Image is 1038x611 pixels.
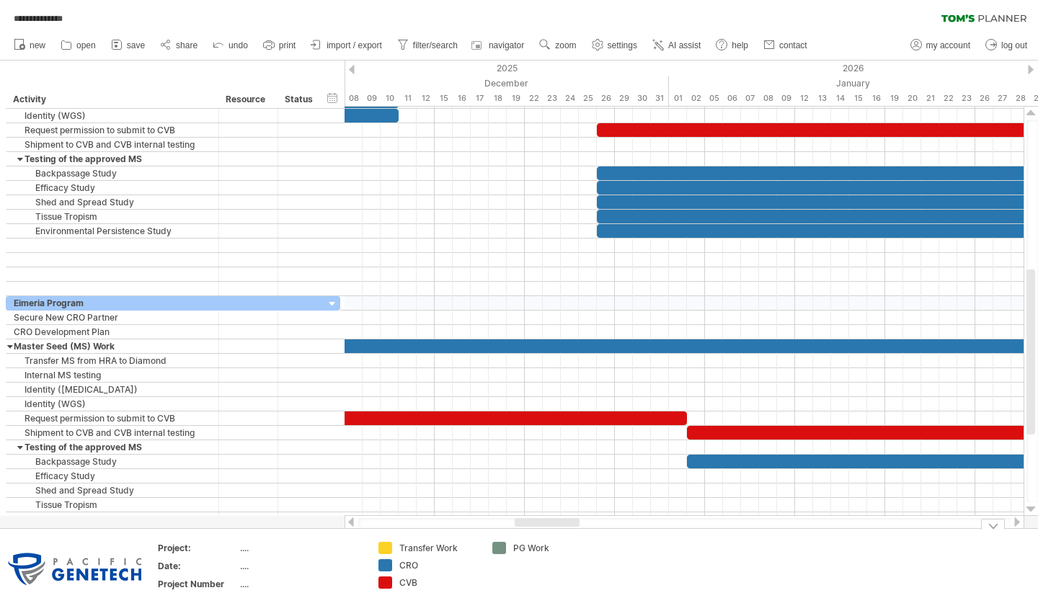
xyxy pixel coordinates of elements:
[10,36,50,55] a: new
[668,40,701,50] span: AI assist
[732,40,748,50] span: help
[649,36,705,55] a: AI assist
[14,195,211,209] div: Shed and Spread Study
[14,498,211,512] div: Tissue Tropism
[536,36,580,55] a: zoom
[435,91,453,106] div: Monday, 15 December 2025
[279,40,296,50] span: print
[399,91,417,106] div: Thursday, 11 December 2025
[14,311,211,324] div: Secure New CRO Partner
[14,166,211,180] div: Backpassage Study
[176,40,198,50] span: share
[907,36,975,55] a: my account
[14,383,211,396] div: Identity ([MEDICAL_DATA])
[741,91,759,106] div: Wednesday, 7 January 2026
[14,469,211,483] div: Efficacy Study
[76,40,96,50] span: open
[489,91,507,106] div: Thursday, 18 December 2025
[14,483,211,497] div: Shed and Spread Study
[14,440,211,454] div: Testing of the approved MS
[240,542,361,554] div: ....
[867,91,885,106] div: Friday, 16 January 2026
[13,92,210,107] div: Activity
[831,91,849,106] div: Wednesday, 14 January 2026
[597,91,615,106] div: Friday, 26 December 2025
[14,354,211,367] div: Transfer MS from HRA to Diamond
[615,91,633,106] div: Monday, 29 December 2025
[453,91,471,106] div: Tuesday, 16 December 2025
[30,40,45,50] span: new
[723,91,741,106] div: Tuesday, 6 January 2026
[633,91,651,106] div: Tuesday, 30 December 2025
[209,36,252,55] a: undo
[285,92,316,107] div: Status
[399,576,478,589] div: CVB
[14,339,211,353] div: Master Seed (MS) Work
[14,325,211,339] div: CRO Development Plan
[14,109,211,122] div: Identity (WGS)
[926,40,970,50] span: my account
[921,91,939,106] div: Wednesday, 21 January 2026
[127,40,145,50] span: save
[399,542,478,554] div: Transfer Work
[469,36,528,55] a: navigator
[849,91,867,106] div: Thursday, 15 January 2026
[957,91,975,106] div: Friday, 23 January 2026
[107,36,149,55] a: save
[14,181,211,195] div: Efficacy Study
[327,40,382,50] span: import / export
[903,91,921,106] div: Tuesday, 20 January 2026
[489,40,524,50] span: navigator
[669,91,687,106] div: Thursday, 1 January 2026
[14,224,211,238] div: Environmental Persistence Study
[14,426,211,440] div: Shipment to CVB and CVB internal testing
[413,40,458,50] span: filter/search
[760,36,812,55] a: contact
[993,91,1011,106] div: Tuesday, 27 January 2026
[240,578,361,590] div: ....
[561,91,579,106] div: Wednesday, 24 December 2025
[885,91,903,106] div: Monday, 19 January 2026
[1011,91,1029,106] div: Wednesday, 28 January 2026
[14,296,211,310] div: Eimeria Program
[975,91,993,106] div: Monday, 26 January 2026
[712,36,753,55] a: help
[240,560,361,572] div: ....
[399,559,478,571] div: CRO
[939,91,957,106] div: Thursday, 22 January 2026
[651,91,669,106] div: Wednesday, 31 December 2025
[14,152,211,166] div: Testing of the approved MS
[1001,40,1027,50] span: log out
[579,91,597,106] div: Thursday, 25 December 2025
[381,91,399,106] div: Wednesday, 10 December 2025
[57,36,100,55] a: open
[14,397,211,411] div: Identity (WGS)
[394,36,462,55] a: filter/search
[14,123,211,137] div: Request permission to submit to CVB
[156,36,202,55] a: share
[417,91,435,106] div: Friday, 12 December 2025
[608,40,637,50] span: settings
[982,36,1032,55] a: log out
[229,40,248,50] span: undo
[588,36,642,55] a: settings
[307,36,386,55] a: import / export
[795,91,813,106] div: Monday, 12 January 2026
[525,91,543,106] div: Monday, 22 December 2025
[507,91,525,106] div: Friday, 19 December 2025
[14,138,211,151] div: Shipment to CVB and CVB internal testing
[981,519,1005,530] div: hide legend
[259,36,300,55] a: print
[779,40,807,50] span: contact
[543,91,561,106] div: Tuesday, 23 December 2025
[777,91,795,106] div: Friday, 9 January 2026
[687,91,705,106] div: Friday, 2 January 2026
[14,512,211,526] div: Environmental Persistence Study
[8,553,141,585] img: de2c02db-8bda-403a-8e49-7ae30f20dd36.png
[226,92,270,107] div: Resource
[345,91,363,106] div: Monday, 8 December 2025
[158,578,237,590] div: Project Number
[513,542,592,554] div: PG Work
[759,91,777,106] div: Thursday, 8 January 2026
[158,542,237,554] div: Project:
